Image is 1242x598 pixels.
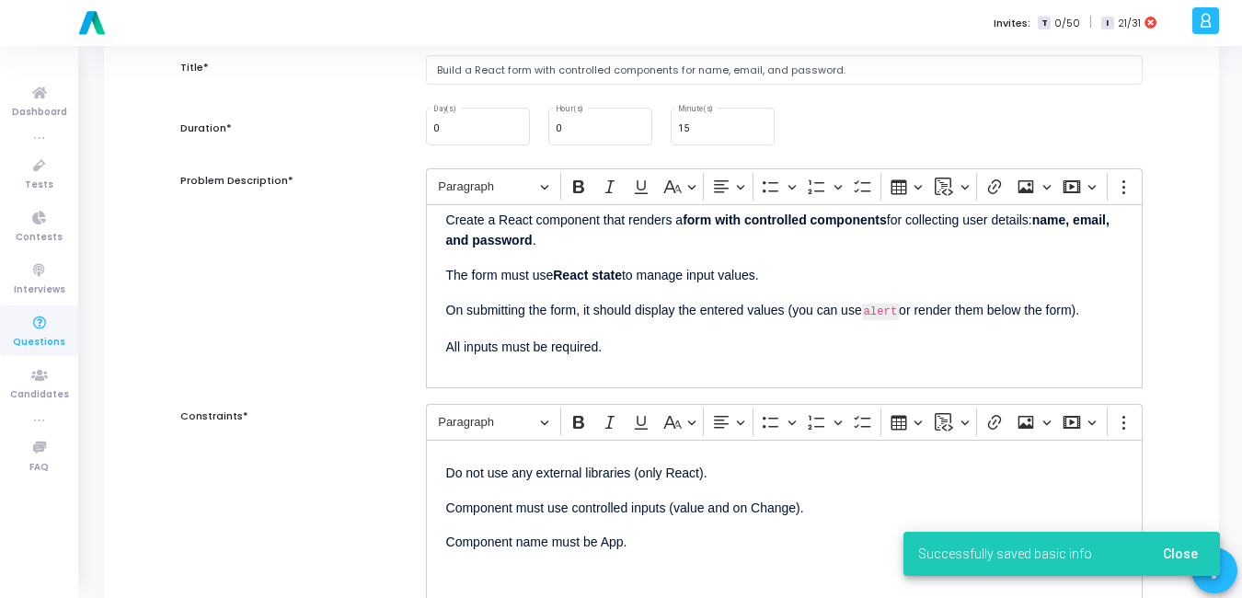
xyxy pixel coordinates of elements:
[1054,16,1080,31] span: 0/50
[180,173,293,189] label: Problem Description*
[683,213,887,227] strong: form with controlled components
[446,262,1122,285] p: The form must use to manage input values.
[438,176,534,198] span: Paragraph
[862,304,899,320] code: alert
[1089,13,1092,32] span: |
[994,16,1030,31] label: Invites:
[430,173,557,201] button: Paragraph
[74,5,110,41] img: logo
[446,334,1122,357] p: All inputs must be required.
[426,168,1143,204] div: Editor toolbar
[1101,17,1113,30] span: I
[430,408,557,436] button: Paragraph
[16,230,63,246] span: Contests
[553,268,622,282] strong: React state
[13,335,65,351] span: Questions
[25,178,53,193] span: Tests
[446,460,1122,483] p: Do not use any external libraries (only React).
[446,530,1122,553] p: Component name must be App.
[446,207,1122,251] p: Create a React component that renders a for collecting user details: .
[438,411,534,433] span: Paragraph
[918,545,1092,563] span: Successfully saved basic info
[180,121,232,136] label: Duration*
[180,408,248,424] label: Constraints*
[29,460,49,476] span: FAQ
[12,105,67,121] span: Dashboard
[426,204,1143,388] div: Editor editing area: main
[14,282,65,298] span: Interviews
[446,495,1122,518] p: Component must use controlled inputs (value and on Change).
[426,404,1143,440] div: Editor toolbar
[1163,546,1198,561] span: Close
[10,387,69,403] span: Candidates
[1148,537,1213,570] button: Close
[446,297,1122,322] p: On submitting the form, it should display the entered values (you can use or render them below th...
[1038,17,1050,30] span: T
[1118,16,1141,31] span: 21/31
[180,60,209,75] label: Title*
